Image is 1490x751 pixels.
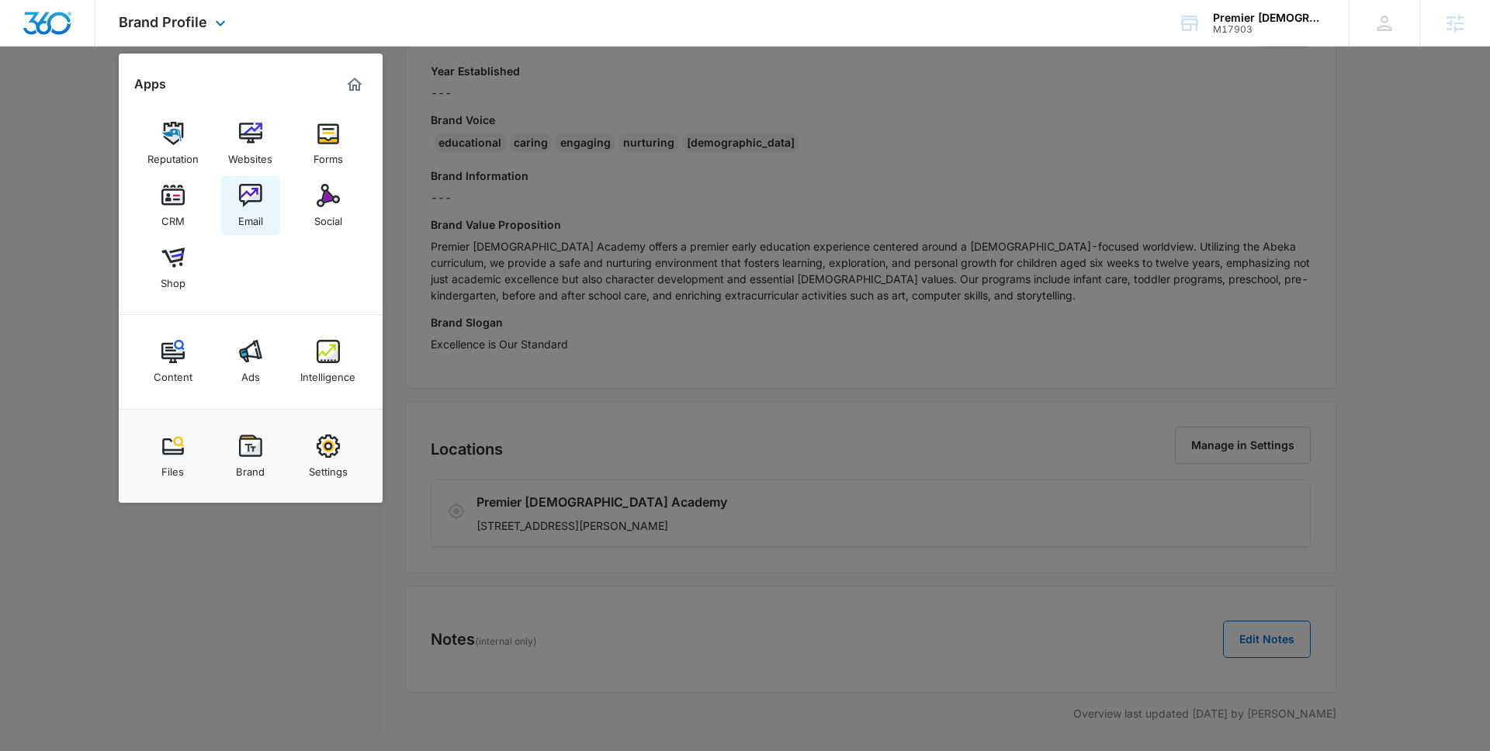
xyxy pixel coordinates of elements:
[134,77,166,92] h2: Apps
[228,145,272,165] div: Websites
[299,176,358,235] a: Social
[161,207,185,227] div: CRM
[299,114,358,173] a: Forms
[314,207,342,227] div: Social
[144,176,203,235] a: CRM
[299,332,358,391] a: Intelligence
[1213,24,1326,35] div: account id
[161,269,185,289] div: Shop
[144,238,203,297] a: Shop
[241,363,260,383] div: Ads
[221,427,280,486] a: Brand
[1213,12,1326,24] div: account name
[238,207,263,227] div: Email
[119,14,207,30] span: Brand Profile
[314,145,343,165] div: Forms
[300,363,355,383] div: Intelligence
[154,363,192,383] div: Content
[309,458,348,478] div: Settings
[221,332,280,391] a: Ads
[221,176,280,235] a: Email
[299,427,358,486] a: Settings
[144,427,203,486] a: Files
[236,458,265,478] div: Brand
[161,458,184,478] div: Files
[144,114,203,173] a: Reputation
[144,332,203,391] a: Content
[221,114,280,173] a: Websites
[342,72,367,97] a: Marketing 360® Dashboard
[147,145,199,165] div: Reputation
